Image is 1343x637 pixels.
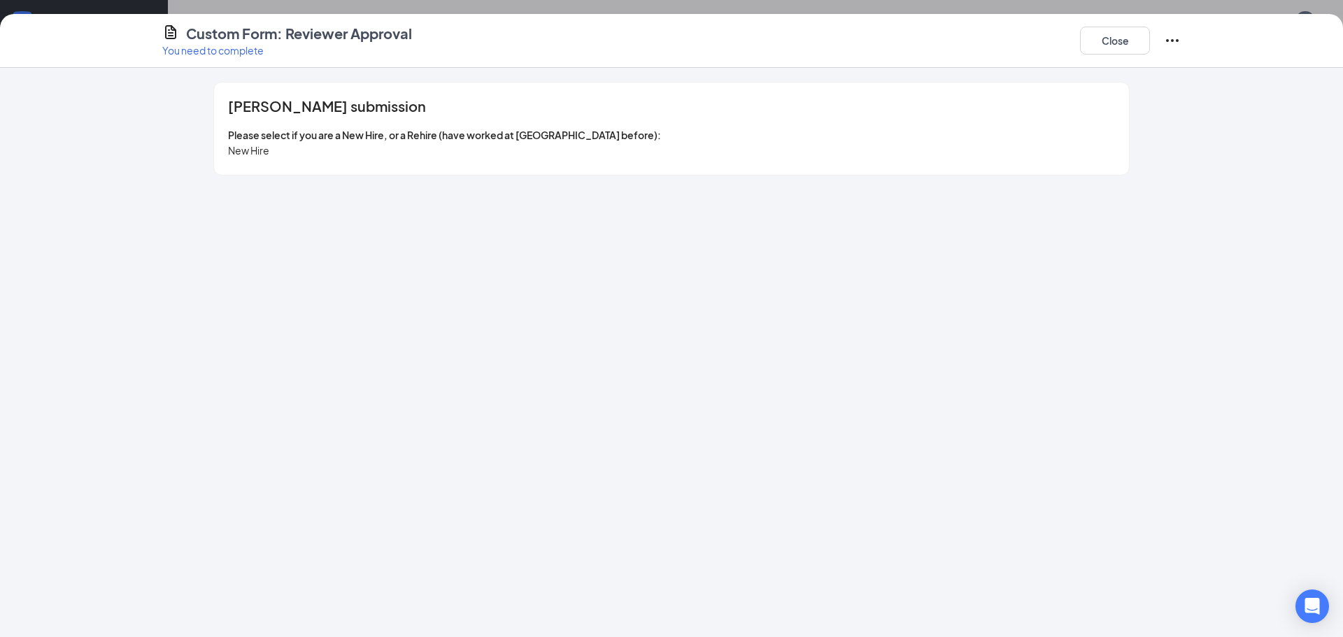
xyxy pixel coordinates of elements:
svg: Ellipses [1164,32,1181,49]
h4: Custom Form: Reviewer Approval [186,24,412,43]
svg: CustomFormIcon [162,24,179,41]
span: New Hire [228,144,269,157]
p: You need to complete [162,43,412,57]
span: [PERSON_NAME] submission [228,99,426,113]
span: Please select if you are a New Hire, or a Rehire (have worked at [GEOGRAPHIC_DATA] before): [228,129,661,141]
div: Open Intercom Messenger [1295,589,1329,623]
button: Close [1080,27,1150,55]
